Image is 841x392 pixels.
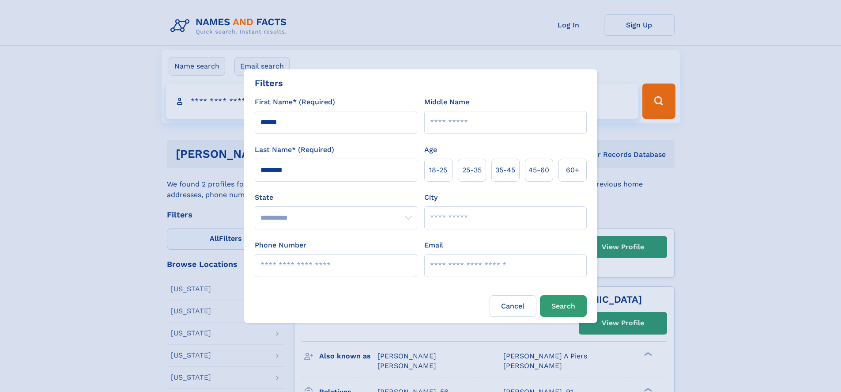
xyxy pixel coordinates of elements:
[528,165,549,175] span: 45‑60
[495,165,515,175] span: 35‑45
[540,295,587,317] button: Search
[424,192,437,203] label: City
[255,145,334,155] label: Last Name* (Required)
[424,145,437,155] label: Age
[424,97,469,107] label: Middle Name
[255,97,335,107] label: First Name* (Required)
[462,165,482,175] span: 25‑35
[566,165,579,175] span: 60+
[424,240,443,251] label: Email
[429,165,447,175] span: 18‑25
[490,295,536,317] label: Cancel
[255,240,306,251] label: Phone Number
[255,192,417,203] label: State
[255,76,283,90] div: Filters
